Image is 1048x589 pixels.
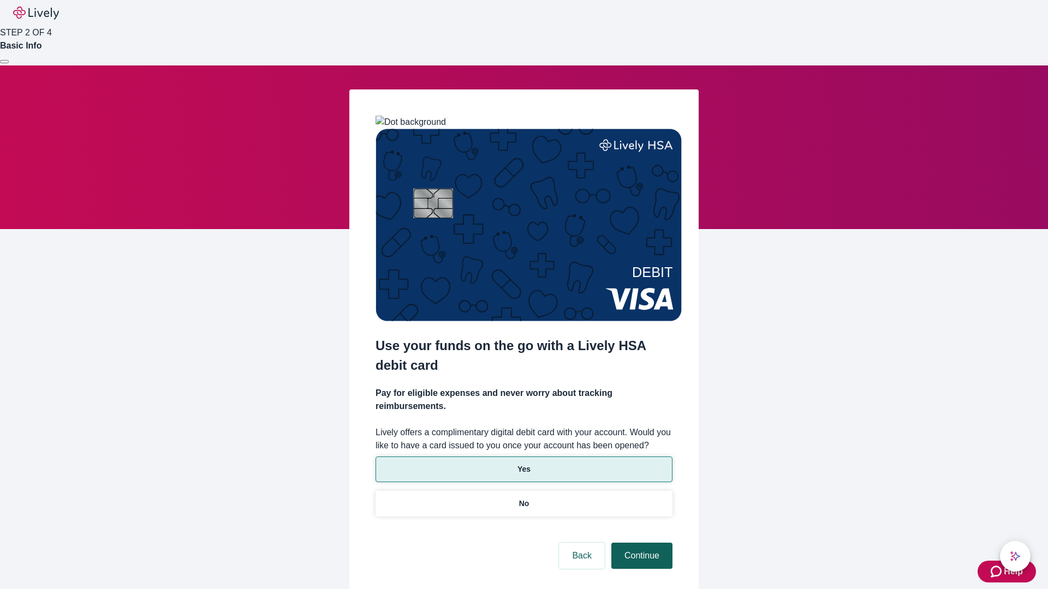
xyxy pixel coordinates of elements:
svg: Zendesk support icon [991,565,1004,578]
img: Lively [13,7,59,20]
button: Continue [611,543,672,569]
button: No [376,491,672,516]
svg: Lively AI Assistant [1010,551,1021,562]
p: Yes [517,464,531,475]
button: chat [1000,541,1031,572]
p: No [519,498,529,509]
h4: Pay for eligible expenses and never worry about tracking reimbursements. [376,387,672,413]
span: Help [1004,565,1023,578]
button: Back [559,543,605,569]
img: Dot background [376,116,446,129]
h2: Use your funds on the go with a Lively HSA debit card [376,336,672,375]
label: Lively offers a complimentary digital debit card with your account. Would you like to have a card... [376,426,672,452]
button: Zendesk support iconHelp [978,561,1036,582]
button: Yes [376,456,672,482]
img: Debit card [376,129,682,321]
